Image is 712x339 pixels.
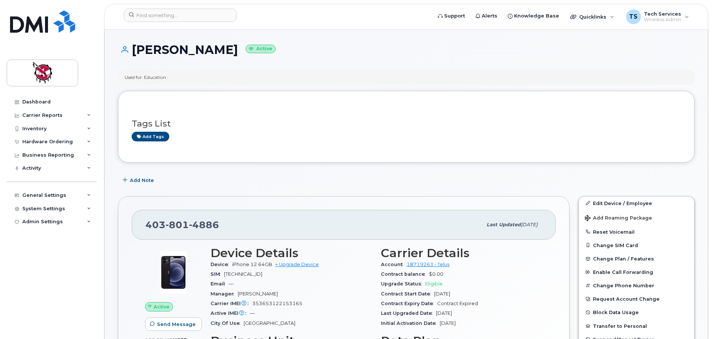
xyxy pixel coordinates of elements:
[680,307,706,333] iframe: Messenger Launcher
[145,317,202,331] button: Send Message
[275,262,319,267] a: + Upgrade Device
[593,269,653,275] span: Enable Call Forwarding
[250,310,255,316] span: —
[151,250,196,295] img: image20231002-4137094-4ke690.jpeg
[579,279,694,292] button: Change Phone Number
[381,291,434,297] span: Contract Start Date
[118,43,695,56] h1: [PERSON_NAME]
[434,291,450,297] span: [DATE]
[579,265,694,279] button: Enable Call Forwarding
[118,174,160,187] button: Add Note
[157,321,196,328] span: Send Message
[211,246,372,260] h3: Device Details
[579,196,694,210] a: Edit Device / Employee
[579,239,694,252] button: Change SIM Card
[166,219,189,230] span: 801
[189,219,219,230] span: 4886
[579,252,694,265] button: Change Plan / Features
[130,177,154,184] span: Add Note
[407,262,449,267] a: 18719263 - Telus
[244,320,295,326] span: [GEOGRAPHIC_DATA]
[211,291,238,297] span: Manager
[579,292,694,306] button: Request Account Change
[132,132,169,141] a: Add tags
[521,222,538,227] span: [DATE]
[211,271,224,277] span: SIM
[381,281,425,287] span: Upgrade Status
[211,320,244,326] span: City Of Use
[211,281,229,287] span: Email
[579,210,694,225] button: Add Roaming Package
[246,45,276,53] small: Active
[579,306,694,319] button: Block Data Usage
[154,303,170,310] span: Active
[381,271,429,277] span: Contract balance
[125,74,166,80] div: Used for: Education
[381,246,542,260] h3: Carrier Details
[381,301,437,306] span: Contract Expiry Date
[132,119,681,128] h3: Tags List
[229,281,234,287] span: —
[440,320,456,326] span: [DATE]
[381,310,436,316] span: Last Upgraded Date
[487,222,521,227] span: Last updated
[381,320,440,326] span: Initial Activation Date
[211,310,250,316] span: Active IMEI
[232,262,272,267] span: iPhone 12 64GB
[425,281,443,287] span: Eligible
[436,310,452,316] span: [DATE]
[593,256,654,262] span: Change Plan / Features
[579,319,694,333] button: Transfer to Personal
[252,301,302,306] span: 353653122153165
[429,271,443,277] span: $0.00
[211,262,232,267] span: Device
[579,225,694,239] button: Reset Voicemail
[585,215,652,222] span: Add Roaming Package
[145,219,219,230] span: 403
[224,271,262,277] span: [TECHNICAL_ID]
[381,262,407,267] span: Account
[238,291,278,297] span: [PERSON_NAME]
[211,301,252,306] span: Carrier IMEI
[437,301,478,306] span: Contract Expired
